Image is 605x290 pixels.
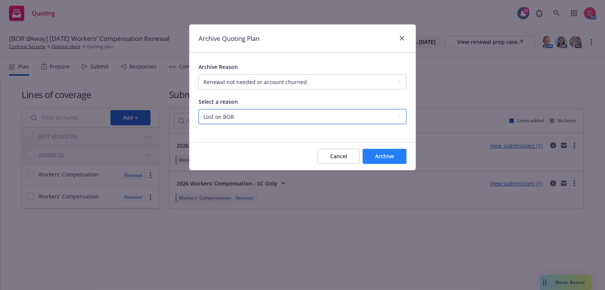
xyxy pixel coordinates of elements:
span: Select a reason [199,98,238,105]
span: Archive Reason [199,63,238,70]
button: Cancel [318,149,360,164]
a: close [397,34,406,43]
button: Archive [363,149,406,164]
span: Archive [375,153,394,160]
span: Cancel [330,153,347,160]
h1: Archive Quoting Plan [199,34,259,44]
